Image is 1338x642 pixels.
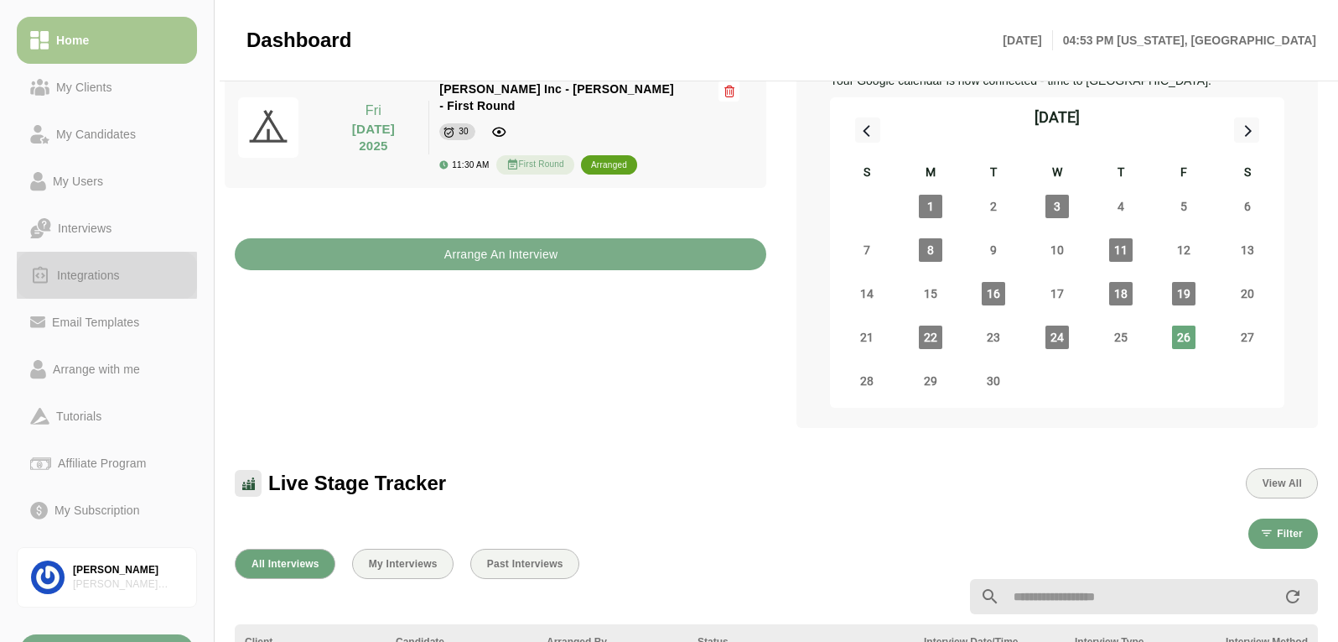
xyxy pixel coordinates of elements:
span: Dashboard [246,28,351,53]
p: [DATE] [1003,30,1052,50]
div: [PERSON_NAME] [73,563,183,577]
span: View All [1262,478,1302,489]
span: Saturday, September 13, 2025 [1236,238,1259,262]
a: My Subscription [17,487,197,534]
b: Arrange An Interview [443,238,558,270]
div: My Users [46,171,110,191]
a: Integrations [17,252,197,299]
div: Email Templates [45,312,146,332]
a: Interviews [17,205,197,252]
span: Friday, September 5, 2025 [1172,195,1195,218]
span: Wednesday, September 10, 2025 [1045,238,1069,262]
div: arranged [591,157,627,174]
span: Sunday, September 28, 2025 [855,369,879,393]
span: Friday, September 19, 2025 [1172,282,1195,305]
div: Tutorials [49,406,108,426]
button: All Interviews [235,549,335,579]
a: Home [17,17,197,64]
span: Tuesday, September 30, 2025 [982,369,1005,393]
a: [PERSON_NAME][PERSON_NAME] Associates [17,547,197,608]
span: Tuesday, September 2, 2025 [982,195,1005,218]
span: Thursday, September 25, 2025 [1109,326,1133,349]
button: View All [1246,468,1318,498]
button: Filter [1248,519,1318,549]
a: My Users [17,158,197,205]
span: Sunday, September 21, 2025 [855,326,879,349]
span: Sunday, September 7, 2025 [855,238,879,262]
span: Thursday, September 11, 2025 [1109,238,1133,262]
p: [DATE] 2025 [329,121,419,154]
span: Wednesday, September 17, 2025 [1045,282,1069,305]
span: Sunday, September 14, 2025 [855,282,879,305]
div: S [1216,163,1279,185]
div: M [899,163,962,185]
span: Filter [1276,528,1303,540]
div: 11:30 AM [439,160,489,170]
div: T [1089,163,1153,185]
span: Monday, September 8, 2025 [919,238,942,262]
p: Fri [329,101,419,121]
div: T [962,163,1025,185]
span: Tuesday, September 9, 2025 [982,238,1005,262]
span: Saturday, September 6, 2025 [1236,195,1259,218]
span: Thursday, September 18, 2025 [1109,282,1133,305]
div: Interviews [51,218,118,238]
p: 04:53 PM [US_STATE], [GEOGRAPHIC_DATA] [1053,30,1316,50]
span: Past Interviews [486,558,563,570]
span: Wednesday, September 24, 2025 [1045,326,1069,349]
a: My Candidates [17,111,197,158]
span: Tuesday, September 23, 2025 [982,326,1005,349]
span: Saturday, September 20, 2025 [1236,282,1259,305]
a: Email Templates [17,299,197,346]
button: My Interviews [352,549,454,579]
a: My Clients [17,64,197,111]
span: Saturday, September 27, 2025 [1236,326,1259,349]
div: Arrange with me [46,359,147,379]
div: My Clients [49,77,119,97]
span: Monday, September 1, 2025 [919,195,942,218]
div: [DATE] [1035,106,1080,129]
div: Affiliate Program [51,453,153,473]
div: W [1025,163,1089,185]
div: Integrations [50,265,127,285]
span: Tuesday, September 16, 2025 [982,282,1005,305]
div: First Round [496,155,574,175]
div: 30 [459,123,469,140]
span: Thursday, September 4, 2025 [1109,195,1133,218]
span: Wednesday, September 3, 2025 [1045,195,1069,218]
span: Monday, September 15, 2025 [919,282,942,305]
button: Past Interviews [470,549,579,579]
span: My Interviews [368,558,438,570]
span: Friday, September 12, 2025 [1172,238,1195,262]
div: F [1153,163,1216,185]
div: [PERSON_NAME] Associates [73,577,183,592]
button: Arrange An Interview [235,238,766,270]
a: Tutorials [17,393,197,440]
img: pwa-512x512.png [238,97,298,158]
span: [PERSON_NAME] Inc - [PERSON_NAME] - First Round [439,82,674,112]
span: Monday, September 29, 2025 [919,369,942,393]
div: My Subscription [48,500,147,520]
a: Affiliate Program [17,440,197,487]
div: S [835,163,899,185]
i: appended action [1283,587,1303,607]
div: My Candidates [49,124,143,144]
span: All Interviews [251,558,319,570]
div: Home [49,30,96,50]
a: Arrange with me [17,346,197,393]
span: Live Stage Tracker [268,471,446,496]
span: Monday, September 22, 2025 [919,326,942,349]
span: Friday, September 26, 2025 [1172,326,1195,349]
